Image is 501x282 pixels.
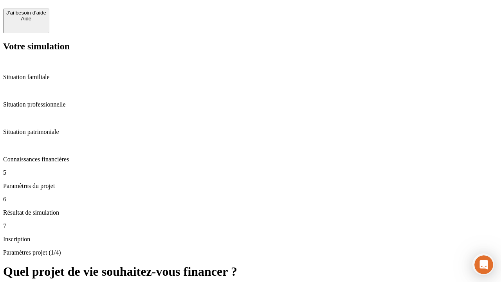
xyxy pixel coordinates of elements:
iframe: Intercom live chat [474,255,493,274]
p: Paramètres du projet [3,183,498,190]
p: Situation familiale [3,74,498,81]
div: Aide [6,16,46,22]
p: Inscription [3,236,498,243]
h1: Quel projet de vie souhaitez-vous financer ? [3,264,498,279]
p: Situation patrimoniale [3,128,498,136]
p: Résultat de simulation [3,209,498,216]
p: 7 [3,222,498,230]
div: J’ai besoin d'aide [6,10,46,16]
p: 5 [3,169,498,176]
button: J’ai besoin d'aideAide [3,9,49,33]
iframe: Intercom live chat discovery launcher [472,253,494,275]
p: Connaissances financières [3,156,498,163]
p: Situation professionnelle [3,101,498,108]
p: Paramètres projet (1/4) [3,249,498,256]
h2: Votre simulation [3,41,498,52]
p: 6 [3,196,498,203]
